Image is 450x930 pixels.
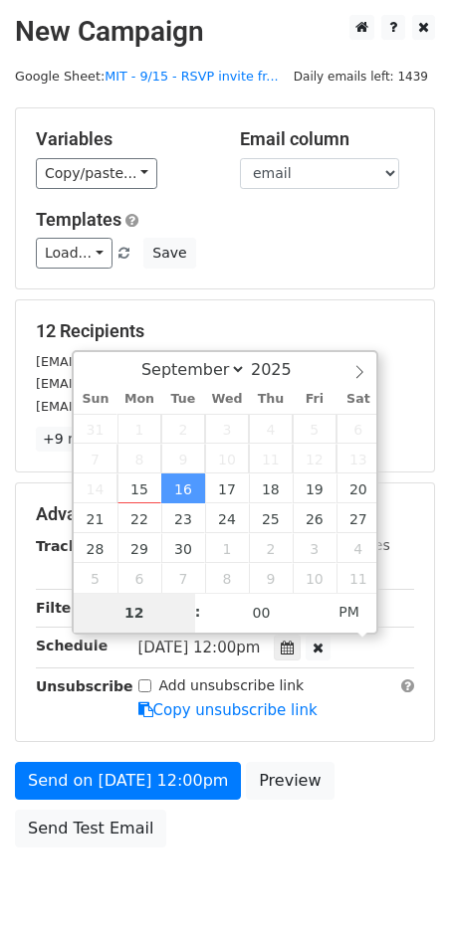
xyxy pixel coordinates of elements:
span: Mon [117,393,161,406]
span: September 8, 2025 [117,444,161,473]
span: August 31, 2025 [74,414,117,444]
span: October 5, 2025 [74,563,117,593]
span: September 26, 2025 [293,503,337,533]
strong: Tracking [36,538,103,554]
span: Daily emails left: 1439 [287,66,435,88]
strong: Unsubscribe [36,678,133,694]
span: Click to toggle [322,592,376,632]
span: October 9, 2025 [249,563,293,593]
span: September 12, 2025 [293,444,337,473]
span: September 29, 2025 [117,533,161,563]
span: September 23, 2025 [161,503,205,533]
span: September 6, 2025 [337,414,380,444]
a: Daily emails left: 1439 [287,69,435,84]
span: September 14, 2025 [74,473,117,503]
a: Send on [DATE] 12:00pm [15,762,241,800]
h5: Email column [240,128,414,150]
strong: Filters [36,600,87,616]
span: September 1, 2025 [117,414,161,444]
span: October 3, 2025 [293,533,337,563]
h5: Advanced [36,503,414,525]
span: October 11, 2025 [337,563,380,593]
span: September 16, 2025 [161,473,205,503]
span: October 1, 2025 [205,533,249,563]
span: September 5, 2025 [293,414,337,444]
span: September 30, 2025 [161,533,205,563]
small: [EMAIL_ADDRESS][DOMAIN_NAME] [36,399,258,414]
span: September 15, 2025 [117,473,161,503]
span: September 2, 2025 [161,414,205,444]
span: September 11, 2025 [249,444,293,473]
span: September 10, 2025 [205,444,249,473]
span: Sun [74,393,117,406]
span: October 10, 2025 [293,563,337,593]
span: September 19, 2025 [293,473,337,503]
span: September 28, 2025 [74,533,117,563]
a: Preview [246,762,334,800]
span: September 9, 2025 [161,444,205,473]
span: October 6, 2025 [117,563,161,593]
a: Send Test Email [15,810,166,847]
span: September 17, 2025 [205,473,249,503]
label: UTM Codes [312,535,389,556]
span: September 27, 2025 [337,503,380,533]
a: MIT - 9/15 - RSVP invite fr... [105,69,278,84]
span: September 4, 2025 [249,414,293,444]
span: Sat [337,393,380,406]
span: September 18, 2025 [249,473,293,503]
h5: Variables [36,128,210,150]
h5: 12 Recipients [36,320,414,342]
span: October 4, 2025 [337,533,380,563]
span: September 21, 2025 [74,503,117,533]
a: Load... [36,238,112,269]
span: Fri [293,393,337,406]
a: Copy unsubscribe link [138,701,318,719]
small: [EMAIL_ADDRESS][DOMAIN_NAME] [36,354,258,369]
span: September 13, 2025 [337,444,380,473]
span: September 24, 2025 [205,503,249,533]
input: Minute [201,593,323,633]
span: September 25, 2025 [249,503,293,533]
span: September 22, 2025 [117,503,161,533]
small: [EMAIL_ADDRESS][DOMAIN_NAME] [36,376,258,391]
iframe: Chat Widget [350,835,450,930]
span: : [195,592,201,632]
span: October 2, 2025 [249,533,293,563]
span: Thu [249,393,293,406]
span: Wed [205,393,249,406]
span: Tue [161,393,205,406]
a: Copy/paste... [36,158,157,189]
span: September 20, 2025 [337,473,380,503]
input: Year [246,360,318,379]
a: Templates [36,209,121,230]
span: September 7, 2025 [74,444,117,473]
strong: Schedule [36,638,108,653]
button: Save [143,238,195,269]
label: Add unsubscribe link [159,675,305,696]
span: [DATE] 12:00pm [138,639,261,656]
span: October 7, 2025 [161,563,205,593]
a: +9 more [36,427,111,452]
h2: New Campaign [15,15,435,49]
input: Hour [74,593,195,633]
span: October 8, 2025 [205,563,249,593]
small: Google Sheet: [15,69,279,84]
span: September 3, 2025 [205,414,249,444]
